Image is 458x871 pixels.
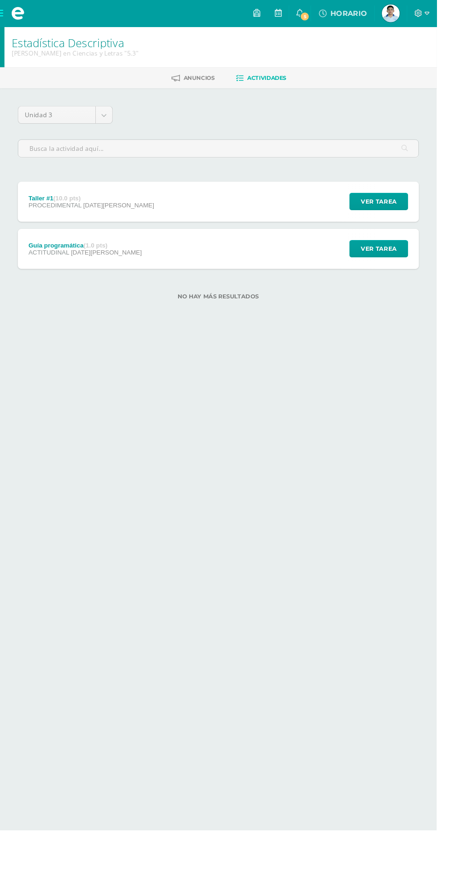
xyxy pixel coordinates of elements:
input: Busca la actividad aquí... [19,147,439,165]
span: HORARIO [346,10,385,19]
button: Ver tarea [366,252,428,270]
div: Guía programática [30,254,149,261]
strong: (1.0 pts) [88,254,113,261]
span: Actividades [259,78,301,85]
a: Actividades [248,74,301,89]
span: Unidad 3 [26,112,93,129]
span: [DATE][PERSON_NAME] [74,261,149,269]
div: Taller #1 [30,204,162,212]
span: [DATE][PERSON_NAME] [87,212,162,219]
div: Quinto Bachillerato en Ciencias y Letras '5.3' [12,51,145,60]
a: Unidad 3 [19,112,118,129]
span: Anuncios [193,78,225,85]
img: cf4ab93bd5a5fc6e93ef8110b94f2fca.png [401,5,419,23]
strong: (10.0 pts) [56,204,85,212]
span: PROCEDIMENTAL [30,212,86,219]
span: ACTITUDINAL [30,261,72,269]
span: Ver tarea [379,252,416,269]
h1: Estadística Descriptiva [12,38,145,51]
label: No hay más resultados [19,307,439,314]
button: Ver tarea [366,202,428,220]
a: Anuncios [180,74,225,89]
span: 5 [315,12,325,22]
a: Estadística Descriptiva [12,37,130,53]
span: Ver tarea [379,203,416,220]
